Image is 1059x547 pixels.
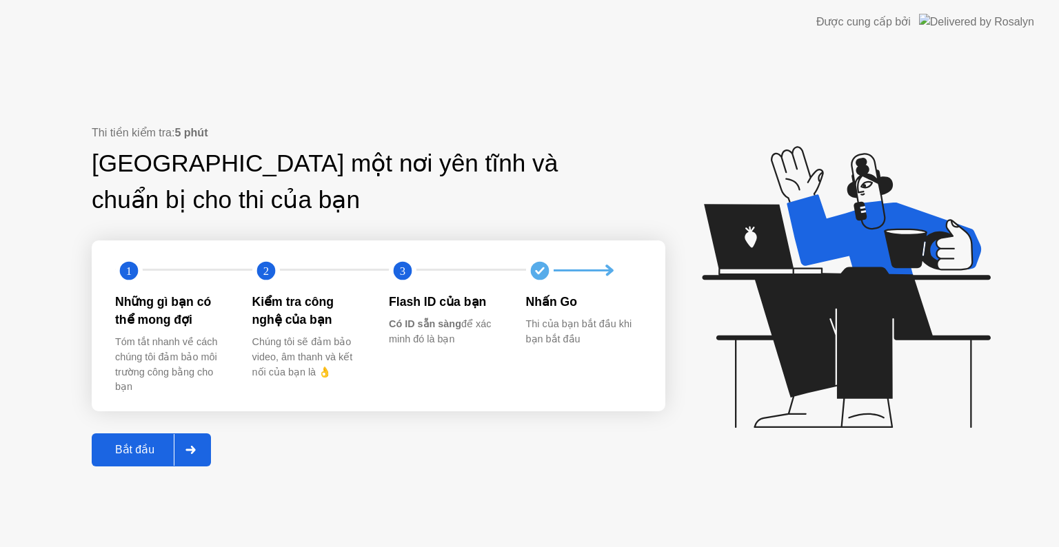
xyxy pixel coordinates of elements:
text: 1 [126,264,132,277]
text: 3 [400,264,405,277]
button: Bắt đầu [92,433,211,466]
div: Được cung cấp bởi [816,14,911,30]
div: Thi của bạn bắt đầu khi bạn bắt đầu [526,317,641,347]
div: Nhấn Go [526,293,641,311]
img: Delivered by Rosalyn [919,14,1034,30]
div: Flash ID của bạn [389,293,504,311]
div: Chúng tôi sẽ đảm bảo video, âm thanh và kết nối của bạn là 👌 [252,335,367,380]
b: Có ID sẵn sàng [389,318,461,329]
b: 5 phút [174,127,208,138]
div: Tóm tắt nhanh về cách chúng tôi đảm bảo môi trường công bằng cho bạn [115,335,230,394]
div: Những gì bạn có thể mong đợi [115,293,230,329]
div: Bắt đầu [96,443,174,456]
div: Kiểm tra công nghệ của bạn [252,293,367,329]
div: [GEOGRAPHIC_DATA] một nơi yên tĩnh và chuẩn bị cho thi của bạn [92,145,578,218]
div: Thi tiền kiểm tra: [92,125,665,141]
div: để xác minh đó là bạn [389,317,504,347]
text: 2 [263,264,268,277]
